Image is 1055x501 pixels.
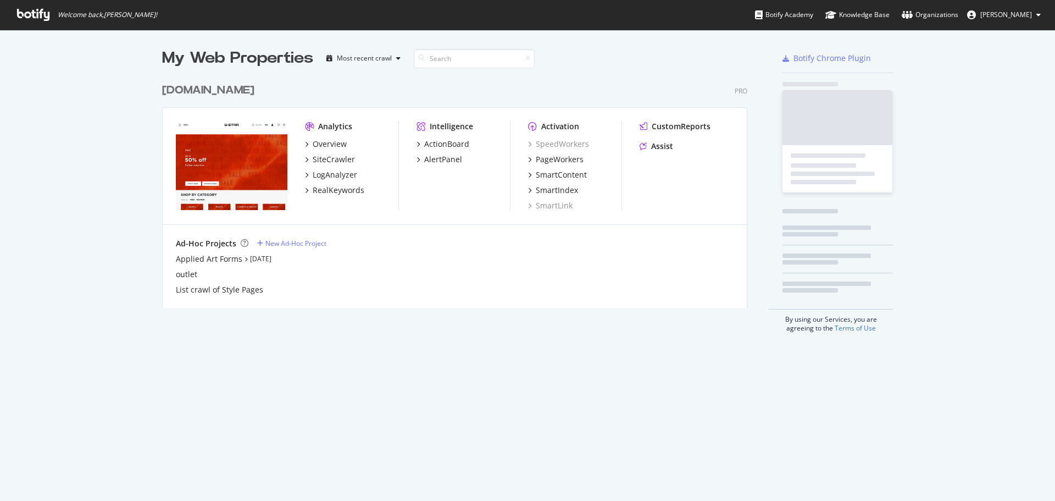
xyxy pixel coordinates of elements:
[528,185,578,196] a: SmartIndex
[430,121,473,132] div: Intelligence
[305,154,355,165] a: SiteCrawler
[257,239,326,248] a: New Ad-Hoc Project
[265,239,326,248] div: New Ad-Hoc Project
[417,139,469,150] a: ActionBoard
[176,269,197,280] a: outlet
[250,254,271,263] a: [DATE]
[536,169,587,180] div: SmartContent
[58,10,157,19] span: Welcome back, [PERSON_NAME] !
[337,55,392,62] div: Most recent crawl
[835,323,876,333] a: Terms of Use
[162,69,756,308] div: grid
[305,139,347,150] a: Overview
[162,82,259,98] a: [DOMAIN_NAME]
[735,86,747,96] div: Pro
[176,284,263,295] a: List crawl of Style Pages
[305,185,364,196] a: RealKeywords
[176,121,287,210] img: www.g-star.com
[417,154,462,165] a: AlertPanel
[176,238,236,249] div: Ad-Hoc Projects
[541,121,579,132] div: Activation
[651,141,673,152] div: Assist
[652,121,710,132] div: CustomReports
[640,141,673,152] a: Assist
[424,139,469,150] div: ActionBoard
[980,10,1032,19] span: Alexa Kiradzhibashyan
[313,185,364,196] div: RealKeywords
[536,185,578,196] div: SmartIndex
[755,9,813,20] div: Botify Academy
[640,121,710,132] a: CustomReports
[162,82,254,98] div: [DOMAIN_NAME]
[318,121,352,132] div: Analytics
[322,49,405,67] button: Most recent crawl
[305,169,357,180] a: LogAnalyzer
[424,154,462,165] div: AlertPanel
[902,9,958,20] div: Organizations
[313,169,357,180] div: LogAnalyzer
[782,53,871,64] a: Botify Chrome Plugin
[536,154,584,165] div: PageWorkers
[414,49,535,68] input: Search
[825,9,890,20] div: Knowledge Base
[769,309,893,333] div: By using our Services, you are agreeing to the
[313,139,347,150] div: Overview
[313,154,355,165] div: SiteCrawler
[528,139,589,150] a: SpeedWorkers
[176,254,242,265] a: Applied Art Forms
[958,6,1050,24] button: [PERSON_NAME]
[793,53,871,64] div: Botify Chrome Plugin
[528,200,573,211] a: SmartLink
[528,169,587,180] a: SmartContent
[162,47,313,69] div: My Web Properties
[528,154,584,165] a: PageWorkers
